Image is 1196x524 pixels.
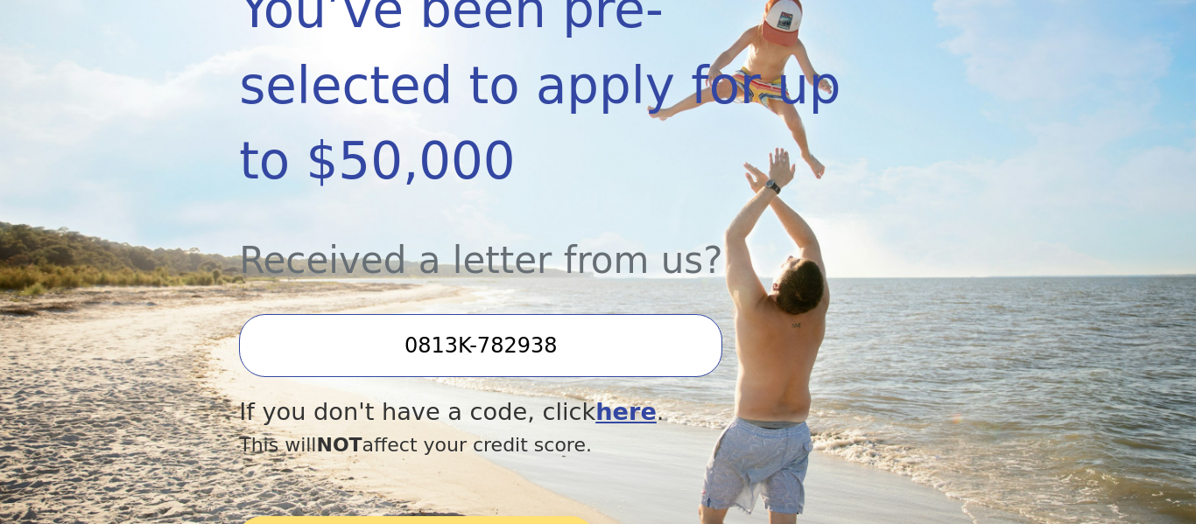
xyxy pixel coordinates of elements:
[239,395,849,430] div: If you don't have a code, click .
[239,430,849,459] div: This will affect your credit score.
[239,314,722,377] input: Enter your Offer Code:
[239,199,849,288] div: Received a letter from us?
[595,398,657,425] a: here
[316,434,362,456] span: NOT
